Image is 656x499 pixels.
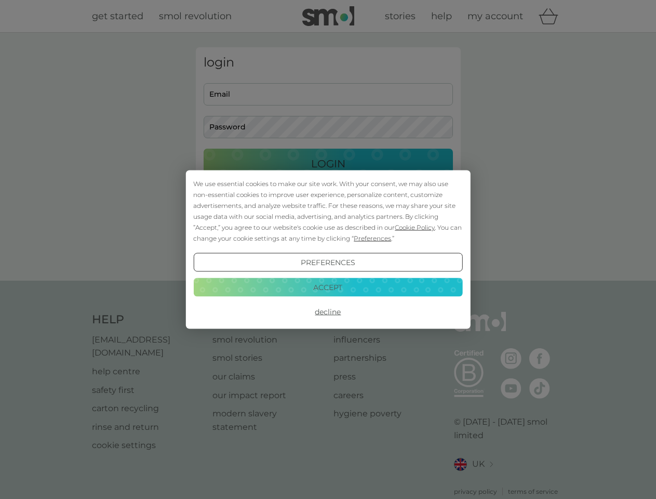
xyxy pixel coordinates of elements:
[354,234,391,242] span: Preferences
[193,303,462,321] button: Decline
[193,178,462,244] div: We use essential cookies to make our site work. With your consent, we may also use non-essential ...
[185,170,470,329] div: Cookie Consent Prompt
[193,253,462,272] button: Preferences
[395,224,435,231] span: Cookie Policy
[193,278,462,296] button: Accept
